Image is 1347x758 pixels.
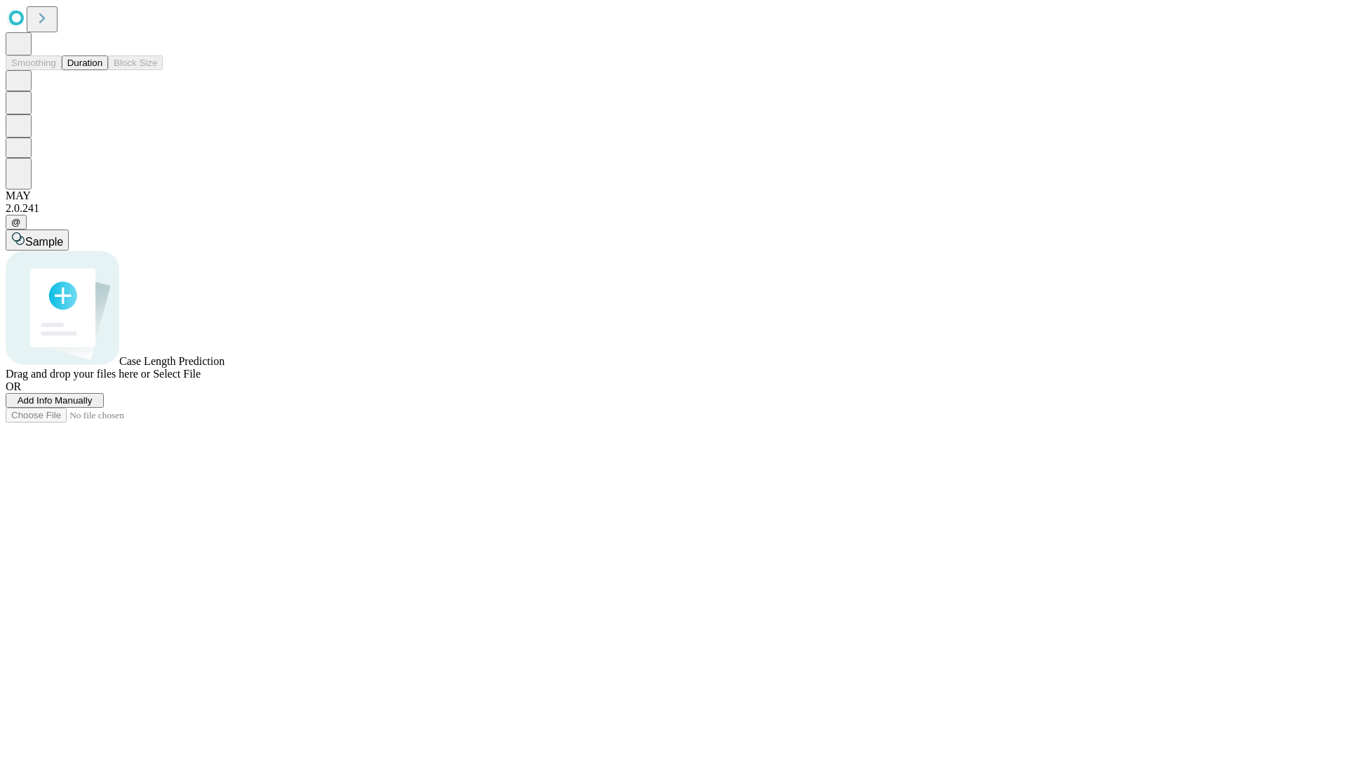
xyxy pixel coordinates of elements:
[11,217,21,227] span: @
[6,202,1341,215] div: 2.0.241
[119,355,224,367] span: Case Length Prediction
[6,215,27,230] button: @
[6,368,150,380] span: Drag and drop your files here or
[6,393,104,408] button: Add Info Manually
[62,55,108,70] button: Duration
[25,236,63,248] span: Sample
[18,395,93,406] span: Add Info Manually
[153,368,201,380] span: Select File
[6,230,69,251] button: Sample
[6,380,21,392] span: OR
[6,189,1341,202] div: MAY
[108,55,163,70] button: Block Size
[6,55,62,70] button: Smoothing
